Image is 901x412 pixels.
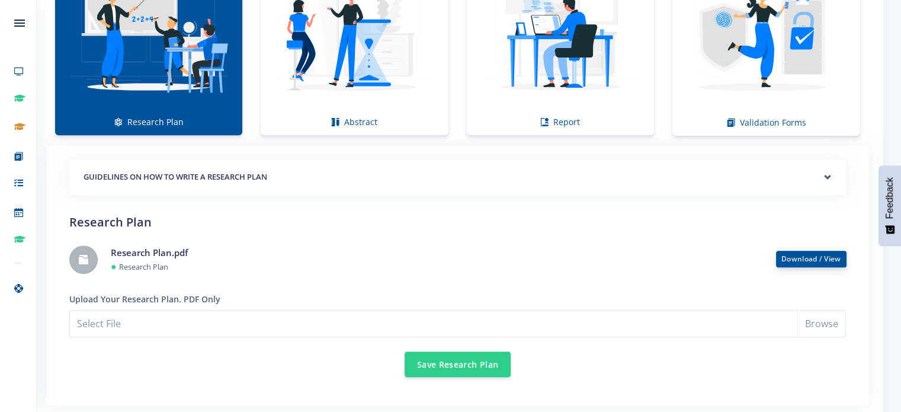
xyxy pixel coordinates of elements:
button: Feedback - Show survey [878,165,901,246]
span: Feedback [884,177,895,219]
button: Download / View [776,251,847,267]
span: ● [111,260,117,273]
small: Research Plan [119,261,168,272]
h5: GUIDELINES ON HOW TO WRITE A RESEARCH PLAN [84,171,832,183]
a: Research Plan.pdf [111,247,188,258]
a: Download / View [781,254,841,264]
button: Save Research Plan [405,352,511,377]
label: Upload Your Research Plan. PDF Only [69,293,220,305]
h2: Research Plan [69,213,846,231]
